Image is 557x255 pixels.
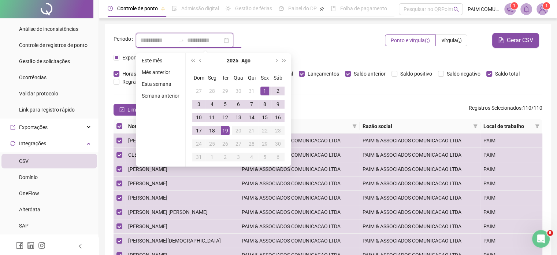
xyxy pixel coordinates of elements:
[258,124,271,137] td: 2025-08-22
[19,42,88,48] span: Controle de registros de ponto
[10,141,15,146] span: sync
[139,80,182,88] li: Esta semana
[360,191,480,205] td: PAIM & ASSOCIADOS COMUNICACAO LTDA
[360,205,480,219] td: PAIM & ASSOCIADOS COMUNICACAO LTDA
[320,7,324,11] span: pushpin
[232,150,245,164] td: 2025-09-03
[234,126,243,135] div: 20
[221,126,230,135] div: 19
[360,234,480,248] td: PAIM & ASSOCIADOS COMUNICACAO LTDA
[274,153,282,161] div: 6
[260,153,269,161] div: 5
[194,113,203,122] div: 10
[363,122,470,130] span: Razão social
[208,153,216,161] div: 1
[391,37,430,43] span: Ponto e vírgula ( )
[260,126,269,135] div: 22
[219,124,232,137] td: 2025-08-19
[245,111,258,124] td: 2025-08-14
[472,121,479,132] span: filter
[205,84,219,98] td: 2025-07-28
[234,153,243,161] div: 3
[189,53,197,68] button: super-prev-year
[507,36,533,45] span: Gerar CSV
[247,87,256,95] div: 31
[272,53,280,68] button: next-year
[19,91,58,96] span: Validar protocolo
[16,242,23,249] span: facebook
[119,54,237,62] span: Exportar todas as colunas abaixo no arquivo CSV
[232,84,245,98] td: 2025-07-30
[247,100,256,109] div: 7
[453,7,459,12] span: search
[221,113,230,122] div: 12
[197,53,205,68] button: prev-year
[194,87,203,95] div: 27
[258,111,271,124] td: 2025-08-15
[139,68,182,77] li: Mês anterior
[219,84,232,98] td: 2025-07-29
[245,71,258,84] th: Qui
[427,37,428,43] strong: ;
[513,3,516,8] span: 1
[219,71,232,84] th: Ter
[245,124,258,137] td: 2025-08-21
[441,37,461,43] span: vírgula ( )
[125,176,239,191] td: [PERSON_NAME]
[205,150,219,164] td: 2025-09-01
[480,234,542,248] td: PAIM
[547,230,553,236] span: 8
[194,100,203,109] div: 3
[208,126,216,135] div: 18
[247,126,256,135] div: 21
[480,176,542,191] td: PAIM
[360,148,480,162] td: PAIM & ASSOCIADOS COMUNICACAO LTDA
[19,58,70,64] span: Gestão de solicitações
[352,124,357,128] span: filter
[242,122,349,130] span: Nome fantasia
[245,98,258,111] td: 2025-08-07
[239,162,360,176] td: PAIM & ASSOCIADOS COMUNICACAO LTDA
[19,74,47,80] span: Ocorrências
[125,134,239,148] td: [PERSON_NAME]
[10,125,15,130] span: export
[507,6,513,12] span: notification
[360,162,480,176] td: PAIM & ASSOCIADOS COMUNICACAO LTDA
[260,113,269,122] div: 15
[125,191,239,205] td: [PERSON_NAME]
[125,119,239,134] th: Nome do colaborador
[234,87,243,95] div: 30
[523,6,530,12] span: bell
[543,2,550,10] sup: Atualize o seu contato no menu Meus Dados
[219,111,232,124] td: 2025-08-12
[480,219,542,234] td: PAIM
[247,139,256,148] div: 28
[219,137,232,150] td: 2025-08-26
[205,137,219,150] td: 2025-08-25
[239,219,360,234] td: PAIM & ASSOCIADOS COMUNICACAO LTDA
[38,242,45,249] span: instagram
[510,2,518,10] sup: 1
[219,150,232,164] td: 2025-09-02
[125,148,239,162] td: CLEIDMARA MAICA
[260,87,269,95] div: 1
[161,7,165,11] span: pushpin
[178,37,184,43] span: to
[534,121,541,132] span: filter
[192,98,205,111] td: 2025-08-03
[331,6,336,11] span: book
[19,141,46,146] span: Integrações
[192,71,205,84] th: Dom
[194,153,203,161] div: 31
[27,242,34,249] span: linkedin
[19,190,39,196] span: OneFlow
[208,139,216,148] div: 25
[274,126,282,135] div: 23
[232,137,245,150] td: 2025-08-27
[221,87,230,95] div: 29
[78,244,83,249] span: left
[260,100,269,109] div: 8
[232,124,245,137] td: 2025-08-20
[467,5,500,13] span: PAIM COMUNICAÇÃO
[208,87,216,95] div: 28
